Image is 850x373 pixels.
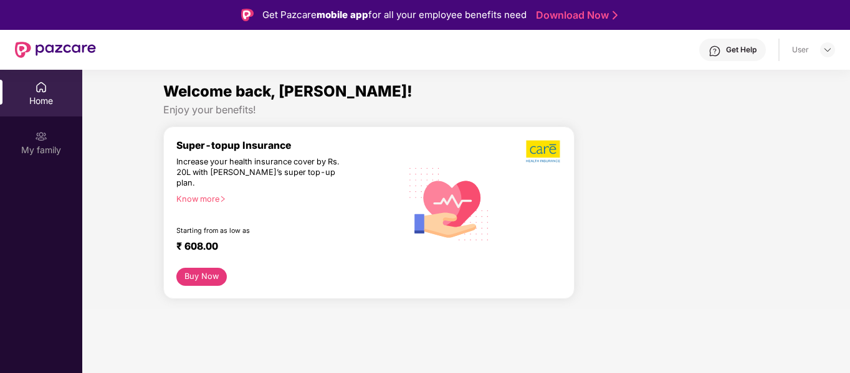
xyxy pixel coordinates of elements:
a: Download Now [536,9,614,22]
div: Get Help [726,45,757,55]
div: Enjoy your benefits! [163,103,769,116]
strong: mobile app [317,9,368,21]
img: svg+xml;base64,PHN2ZyBpZD0iSGVscC0zMngzMiIgeG1sbnM9Imh0dHA6Ly93d3cudzMub3JnLzIwMDAvc3ZnIiB3aWR0aD... [709,45,721,57]
img: New Pazcare Logo [15,42,96,58]
div: Increase your health insurance cover by Rs. 20L with [PERSON_NAME]’s super top-up plan. [176,157,347,189]
div: ₹ 608.00 [176,240,389,255]
img: Stroke [613,9,618,22]
span: Welcome back, [PERSON_NAME]! [163,82,413,100]
span: right [219,196,226,202]
div: User [792,45,809,55]
div: Starting from as low as [176,227,348,235]
div: Get Pazcare for all your employee benefits need [262,7,527,22]
img: b5dec4f62d2307b9de63beb79f102df3.png [526,139,561,163]
div: Super-topup Insurance [176,139,401,151]
img: svg+xml;base64,PHN2ZyBpZD0iRHJvcGRvd24tMzJ4MzIiIHhtbG5zPSJodHRwOi8vd3d3LnczLm9yZy8yMDAwL3N2ZyIgd2... [823,45,833,55]
div: Know more [176,194,394,203]
img: svg+xml;base64,PHN2ZyBpZD0iSG9tZSIgeG1sbnM9Imh0dHA6Ly93d3cudzMub3JnLzIwMDAvc3ZnIiB3aWR0aD0iMjAiIG... [35,81,47,93]
button: Buy Now [176,268,227,286]
img: svg+xml;base64,PHN2ZyB3aWR0aD0iMjAiIGhlaWdodD0iMjAiIHZpZXdCb3g9IjAgMCAyMCAyMCIgZmlsbD0ibm9uZSIgeG... [35,130,47,143]
img: svg+xml;base64,PHN2ZyB4bWxucz0iaHR0cDovL3d3dy53My5vcmcvMjAwMC9zdmciIHhtbG5zOnhsaW5rPSJodHRwOi8vd3... [401,154,498,252]
img: Logo [241,9,254,21]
